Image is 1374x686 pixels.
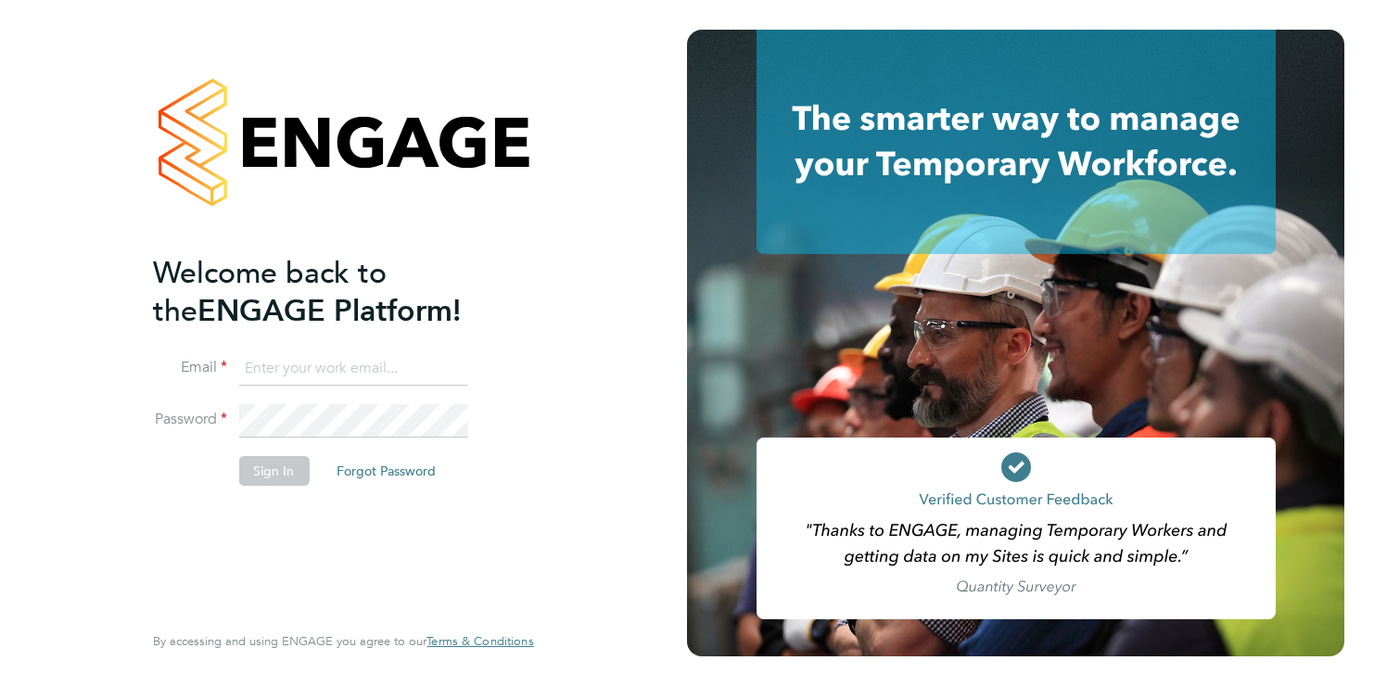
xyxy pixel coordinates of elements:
[322,456,451,486] button: Forgot Password
[426,633,533,649] span: Terms & Conditions
[238,456,309,486] button: Sign In
[426,634,533,649] a: Terms & Conditions
[153,410,227,429] label: Password
[153,358,227,377] label: Email
[153,254,515,330] h2: ENGAGE Platform!
[238,352,467,386] input: Enter your work email...
[153,633,533,649] span: By accessing and using ENGAGE you agree to our
[153,255,387,329] span: Welcome back to the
